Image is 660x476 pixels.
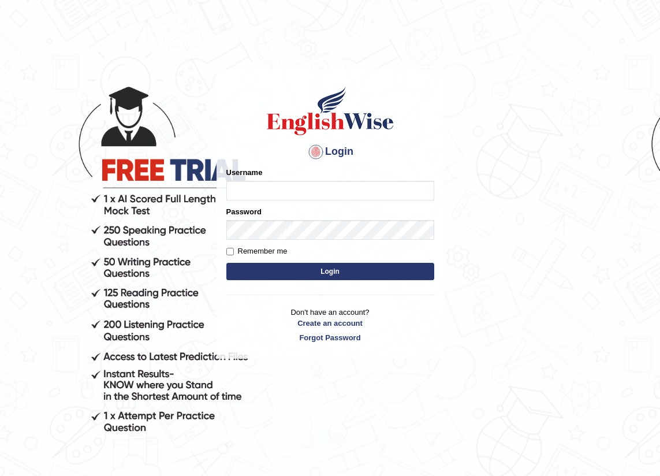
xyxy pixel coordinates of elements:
button: Login [226,263,434,280]
a: Create an account [226,318,434,329]
label: Username [226,167,263,178]
label: Password [226,206,262,217]
p: Don't have an account? [226,307,434,343]
h4: Login [226,143,434,161]
a: Forgot Password [226,332,434,343]
input: Remember me [226,248,234,255]
img: Logo of English Wise sign in for intelligent practice with AI [264,85,396,137]
label: Remember me [226,246,288,257]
